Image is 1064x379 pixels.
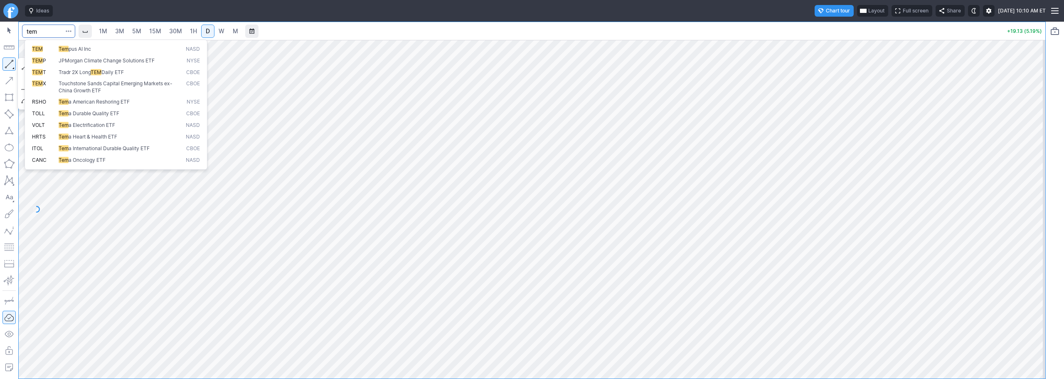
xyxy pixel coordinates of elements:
[32,46,43,52] span: TEM
[111,25,128,38] a: 3M
[43,69,46,75] span: T
[815,5,854,17] button: Chart tour
[186,80,200,94] span: CBOE
[2,274,16,287] button: Anchored VWAP
[32,134,46,140] span: HRTS
[95,25,111,38] a: 1M
[968,5,980,17] button: Toggle dark mode
[59,99,69,105] span: Tem
[2,361,16,374] button: Add note
[25,40,207,170] div: Search
[2,344,16,357] button: Lock drawings
[69,46,91,52] span: pus AI Inc
[186,122,200,129] span: NASD
[32,145,43,151] span: ITOL
[2,294,16,307] button: Drawing mode: Single
[2,174,16,187] button: XABCD
[79,25,92,38] button: Interval
[857,5,888,17] button: Layout
[59,57,155,64] span: JPMorgan Climate Change Solutions ETF
[215,25,228,38] a: W
[59,69,91,75] span: Tradr 2X Long
[2,74,16,87] button: Arrow
[2,207,16,220] button: Brush
[165,25,186,38] a: 30M
[63,25,74,38] button: Search
[32,69,43,75] span: TEM
[2,224,16,237] button: Elliott waves
[186,134,200,141] span: NASD
[59,134,69,140] span: Tem
[2,41,16,54] button: Measure
[826,7,850,15] span: Chart tour
[91,69,101,75] span: TEM
[1007,29,1042,34] p: +19.13 (5.19%)
[903,7,929,15] span: Full screen
[69,122,115,128] span: a Electrification ETF
[22,25,75,38] input: Search
[186,69,200,76] span: CBOE
[59,145,69,151] span: Tem
[25,5,53,17] button: Ideas
[187,57,200,64] span: NYSE
[186,46,200,53] span: NASD
[149,27,161,35] span: 15M
[101,69,124,75] span: Daily ETF
[59,46,69,52] span: Tem
[99,27,107,35] span: 1M
[186,157,200,164] span: NASD
[206,27,210,35] span: D
[32,57,43,64] span: TEM
[233,27,238,35] span: M
[69,110,119,116] span: a Durable Quality ETF
[132,27,141,35] span: 5M
[32,110,45,116] span: TOLL
[43,80,46,87] span: X
[2,240,16,254] button: Fibonacci retracements
[2,257,16,270] button: Position
[947,7,961,15] span: Share
[2,24,16,37] button: Mouse
[115,27,124,35] span: 3M
[59,80,172,94] span: Touchstone Sands Capital Emerging Markets ex-China Growth ETF
[983,5,995,17] button: Settings
[2,157,16,171] button: Polygon
[190,27,197,35] span: 1H
[229,25,242,38] a: M
[186,25,201,38] a: 1H
[245,25,259,38] button: Range
[1048,25,1062,38] button: Portfolio watchlist
[186,145,200,152] span: CBOE
[892,5,932,17] button: Full screen
[59,122,69,128] span: Tem
[32,122,45,128] span: VOLT
[69,157,106,163] span: a Oncology ETF
[2,91,16,104] button: Rectangle
[219,27,224,35] span: W
[32,157,47,163] span: CANC
[2,191,16,204] button: Text
[32,99,46,105] span: RSHO
[59,157,69,163] span: Tem
[59,110,69,116] span: Tem
[69,145,150,151] span: a International Durable Quality ETF
[2,124,16,137] button: Triangle
[36,7,49,15] span: Ideas
[201,25,214,38] a: D
[3,3,18,18] a: Finviz.com
[998,7,1046,15] span: [DATE] 10:10 AM ET
[2,141,16,154] button: Ellipse
[32,80,43,87] span: TEM
[187,99,200,106] span: NYSE
[936,5,965,17] button: Share
[128,25,145,38] a: 5M
[169,27,182,35] span: 30M
[43,57,46,64] span: P
[2,107,16,121] button: Rotated rectangle
[186,110,200,117] span: CBOE
[145,25,165,38] a: 15M
[69,134,117,140] span: a Heart & Health ETF
[17,57,72,110] div: Line
[868,7,884,15] span: Layout
[69,99,130,105] span: a American Reshoring ETF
